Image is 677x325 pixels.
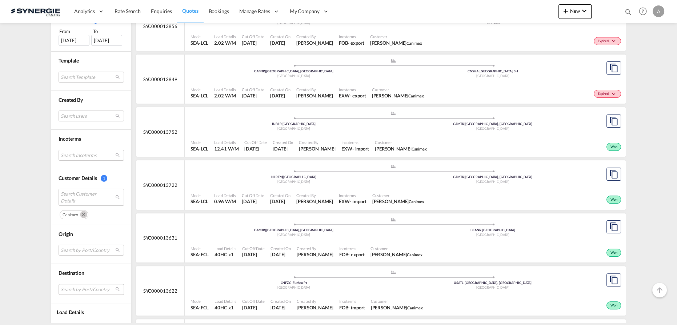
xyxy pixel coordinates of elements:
[292,281,293,285] span: |
[652,283,667,297] button: Go to Top
[265,228,266,232] span: |
[296,87,333,92] span: Created By
[63,210,80,219] div: Press delete to remove this chip.
[610,303,619,308] span: Won
[242,40,264,46] span: 6 Aug 2025
[389,165,398,168] md-icon: assets/icons/custom/ship-fill.svg
[412,147,427,151] span: Canimex
[271,175,316,179] span: NLRTM [GEOGRAPHIC_DATA]
[348,40,364,46] div: - export
[59,28,124,46] span: From To [DATE][DATE]
[59,208,124,219] md-chips-wrap: Chips container. Use arrow keys to select chips.
[339,298,365,304] span: Incoterms
[606,196,621,204] div: Won
[594,90,621,98] div: Change Status Here
[339,198,366,205] div: EXW import
[59,35,89,46] div: [DATE]
[270,198,291,205] span: 1 Aug 2025
[476,180,509,184] span: [GEOGRAPHIC_DATA]
[339,198,350,205] div: EXW
[214,198,236,204] span: 0.96 W/M
[280,281,307,285] span: CNFZG Fuzhou Pt
[341,145,369,152] div: EXW import
[610,92,619,96] md-icon: icon-chevron-down
[610,39,619,43] md-icon: icon-chevron-down
[296,40,333,46] span: Daniel Dico
[297,246,333,251] span: Created By
[77,210,88,218] button: Remove
[624,8,632,19] div: icon-magnify
[272,122,316,126] span: INBLR [GEOGRAPHIC_DATA]
[297,298,333,304] span: Created By
[453,175,532,179] span: CAMTR [GEOGRAPHIC_DATA], [GEOGRAPHIC_DATA]
[370,40,422,46] span: Nora Asselin Canimex
[372,92,424,99] span: Nora Asselin Canimex
[296,34,333,39] span: Created By
[265,69,266,73] span: |
[244,140,267,145] span: Cut Off Date
[389,59,398,63] md-icon: assets/icons/custom/ship-fill.svg
[389,218,398,221] md-icon: assets/icons/custom/ship-fill.svg
[464,122,465,126] span: |
[242,193,264,198] span: Cut Off Date
[478,69,480,73] span: |
[371,304,423,311] span: JOSEE LEMAIRE Canimex
[143,288,177,294] span: SYC000013622
[242,246,265,251] span: Cut Off Date
[349,92,366,99] div: - export
[453,122,532,126] span: CAMTR [GEOGRAPHIC_DATA], [GEOGRAPHIC_DATA]
[273,140,293,145] span: Created On
[407,252,422,257] span: Canimex
[191,145,208,152] span: SEA-LCL
[74,8,95,15] span: Analytics
[561,7,570,15] md-icon: icon-plus 400-fg
[191,40,208,46] span: SEA-LCL
[606,273,621,286] button: Copy Quote
[637,5,649,17] span: Help
[348,304,365,311] div: - import
[598,92,610,97] span: Expired
[214,146,239,152] span: 12.41 W/M
[271,251,291,258] span: 29 Jul 2025
[254,69,333,73] span: CAMTR [GEOGRAPHIC_DATA], [GEOGRAPHIC_DATA]
[389,270,398,274] md-icon: assets/icons/custom/ship-fill.svg
[468,69,518,73] span: CNSHA [GEOGRAPHIC_DATA], SH
[151,8,172,14] span: Enquiries
[606,143,621,151] div: Won
[296,198,333,205] span: Pablo Gomez Saldarriaga
[406,41,422,45] span: Canimex
[61,190,111,204] span: Search Customer Details
[59,175,97,181] span: Customer Details
[270,193,291,198] span: Created On
[59,136,81,142] span: Incoterms
[214,193,236,198] span: Load Details
[244,145,267,152] span: 4 Aug 2025
[609,117,618,125] md-icon: assets/icons/custom/copyQuote.svg
[215,246,236,251] span: Load Details
[299,145,336,152] span: Adriana Groposila
[191,34,208,39] span: Mode
[59,28,91,35] div: From
[242,92,264,99] span: 6 Aug 2025
[296,92,333,99] span: Daniel Dico
[296,193,333,198] span: Created By
[11,3,60,20] img: 1f56c880d42311ef80fc7dca854c8e59.png
[558,4,592,19] button: icon-plus 400-fgNewicon-chevron-down
[273,145,293,152] span: 4 Aug 2025
[277,285,310,289] span: [GEOGRAPHIC_DATA]
[191,298,209,304] span: Mode
[299,140,336,145] span: Created By
[370,34,422,39] span: Customer
[59,97,83,103] span: Created By
[136,266,626,316] div: SYC000013622 assets/icons/custom/ship-fill.svgassets/icons/custom/roll-o-plane.svgOriginFuzhou Pt...
[370,251,422,258] span: JOSEE LEMAIRE Canimex
[282,175,283,179] span: |
[277,74,310,78] span: [GEOGRAPHIC_DATA]
[339,40,348,46] div: FOB
[277,127,310,131] span: [GEOGRAPHIC_DATA]
[464,175,465,179] span: |
[606,249,621,257] div: Won
[464,281,465,285] span: |
[191,304,209,311] span: SEA-FCL
[476,74,509,78] span: [GEOGRAPHIC_DATA]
